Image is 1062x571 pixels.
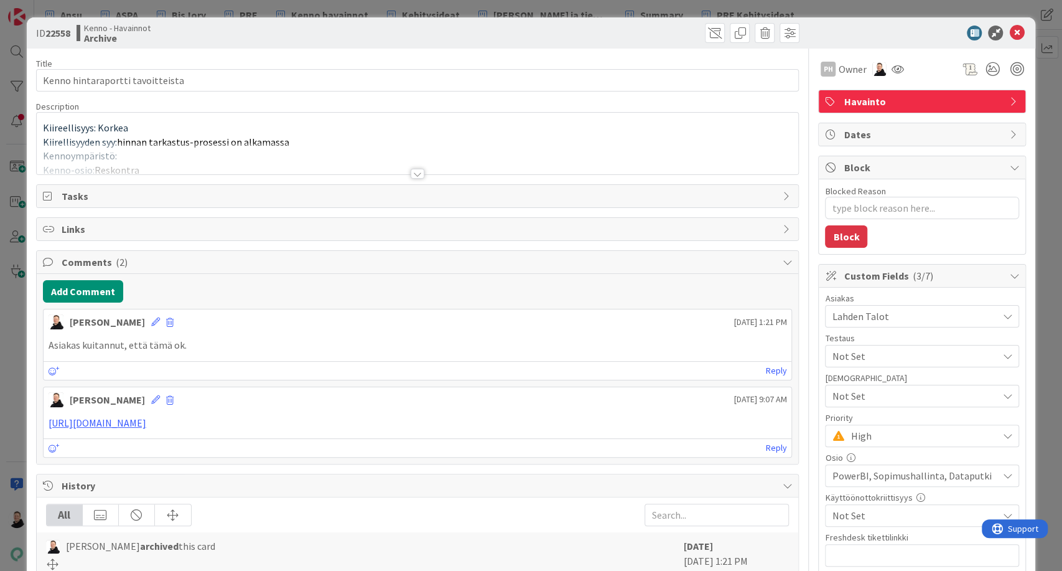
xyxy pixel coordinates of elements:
[765,440,786,456] a: Reply
[49,338,787,352] p: Asiakas kuitannut, että tämä ok.
[825,413,1019,422] div: Priority
[832,389,997,403] span: Not Set
[140,540,179,552] b: archived
[70,314,145,329] div: [PERSON_NAME]
[45,27,70,39] b: 22558
[832,468,997,483] span: PowerBI, Sopimushallinta, Dataputki
[825,453,1019,462] div: Osio
[46,540,60,554] img: AN
[912,270,933,282] span: ( 3/7 )
[825,374,1019,382] div: [DEMOGRAPHIC_DATA]
[26,2,57,17] span: Support
[117,136,289,148] span: hinnan tarkastus-prosessi on alkamassa
[734,316,786,329] span: [DATE] 1:21 PM
[832,349,997,364] span: Not Set
[832,309,997,324] span: Lahden Talot
[844,268,1003,283] span: Custom Fields
[62,189,776,204] span: Tasks
[825,225,867,248] button: Block
[765,363,786,379] a: Reply
[84,33,151,43] b: Archive
[36,26,70,40] span: ID
[825,533,1019,542] div: Freshdesk tikettilinkki
[832,508,997,523] span: Not Set
[850,427,991,445] span: High
[683,539,789,570] div: [DATE] 1:21 PM
[43,136,117,148] span: Kiirellisyyden syy:
[43,280,123,303] button: Add Comment
[62,222,776,237] span: Links
[116,256,128,268] span: ( 2 )
[49,392,63,407] img: AN
[84,23,151,33] span: Kenno - Havainnot
[825,493,1019,502] div: Käyttöönottokriittisyys
[43,121,128,134] span: Kiireellisyys: Korkea
[683,540,712,552] b: [DATE]
[825,294,1019,303] div: Asiakas
[844,127,1003,142] span: Dates
[821,62,836,77] div: PH
[62,255,776,270] span: Comments
[825,186,885,197] label: Blocked Reason
[844,160,1003,175] span: Block
[36,69,799,92] input: type card name here...
[872,62,886,76] img: AN
[825,334,1019,342] div: Testaus
[49,417,146,429] a: [URL][DOMAIN_NAME]
[844,94,1003,109] span: Havainto
[645,504,789,526] input: Search...
[62,478,776,493] span: History
[47,504,83,526] div: All
[838,62,866,77] span: Owner
[36,101,79,112] span: Description
[66,539,215,554] span: [PERSON_NAME] this card
[36,58,52,69] label: Title
[49,314,63,329] img: AN
[734,393,786,406] span: [DATE] 9:07 AM
[70,392,145,407] div: [PERSON_NAME]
